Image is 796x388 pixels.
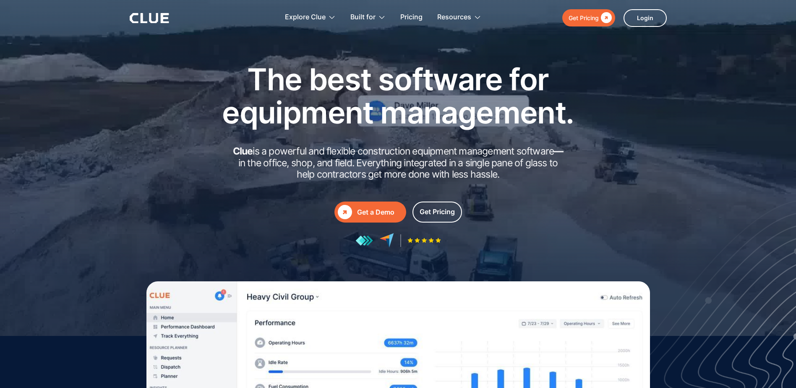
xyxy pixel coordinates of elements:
[334,202,406,223] a: Get a Demo
[379,233,394,248] img: reviews at capterra
[285,4,326,31] div: Explore Clue
[233,145,253,157] strong: Clue
[437,4,471,31] div: Resources
[599,13,612,23] div: 
[350,4,386,31] div: Built for
[624,9,667,27] a: Login
[230,146,566,181] h2: is a powerful and flexible construction equipment management software in the office, shop, and fi...
[569,13,599,23] div: Get Pricing
[355,235,373,246] img: reviews at getapp
[407,238,441,243] img: Five-star rating icon
[562,9,615,26] a: Get Pricing
[420,207,455,217] div: Get Pricing
[350,4,376,31] div: Built for
[400,4,423,31] a: Pricing
[357,207,403,218] div: Get a Demo
[437,4,481,31] div: Resources
[554,145,563,157] strong: —
[412,202,462,223] a: Get Pricing
[209,63,587,129] h1: The best software for equipment management.
[338,205,352,219] div: 
[285,4,336,31] div: Explore Clue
